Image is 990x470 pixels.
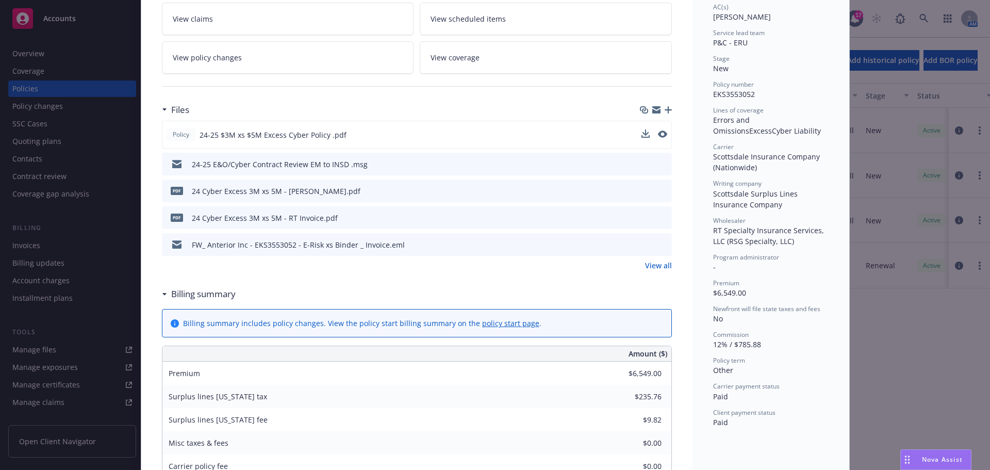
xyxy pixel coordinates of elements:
[749,126,772,136] span: Excess
[713,408,775,417] span: Client payment status
[642,159,650,170] button: download file
[169,392,267,401] span: Surplus lines [US_STATE] tax
[642,239,650,250] button: download file
[183,318,541,329] div: Billing summary includes policy changes. View the policy start billing summary on the .
[713,115,752,136] span: Errors and Omissions
[901,450,914,469] div: Drag to move
[713,63,729,73] span: New
[713,54,730,63] span: Stage
[162,41,414,74] a: View policy changes
[171,214,183,221] span: pdf
[713,382,780,391] span: Carrier payment status
[713,28,765,37] span: Service lead team
[431,52,480,63] span: View coverage
[922,455,963,464] span: Nova Assist
[192,186,360,197] div: 24 Cyber Excess 3M xs 5M - [PERSON_NAME].pdf
[713,417,728,427] span: Paid
[713,3,729,11] span: AC(s)
[482,318,539,328] a: policy start page
[658,129,667,140] button: preview file
[162,3,414,35] a: View claims
[601,389,668,404] input: 0.00
[641,129,650,140] button: download file
[192,239,405,250] div: FW_ Anterior Inc - EKS3553052 - E-Risk xs Binder _ Invoice.eml
[431,13,506,24] span: View scheduled items
[658,159,668,170] button: preview file
[645,260,672,271] a: View all
[169,415,268,425] span: Surplus lines [US_STATE] fee
[420,41,672,74] a: View coverage
[642,213,650,223] button: download file
[713,330,749,339] span: Commission
[713,262,716,272] span: -
[713,12,771,22] span: [PERSON_NAME]
[713,189,800,209] span: Scottsdale Surplus Lines Insurance Company
[169,368,200,378] span: Premium
[200,129,346,140] span: 24-25 $3M xs $5M Excess Cyber Policy .pdf
[658,239,668,250] button: preview file
[171,287,236,301] h3: Billing summary
[713,339,761,349] span: 12% / $785.88
[173,13,213,24] span: View claims
[713,288,746,298] span: $6,549.00
[713,253,779,262] span: Program administrator
[162,287,236,301] div: Billing summary
[713,38,748,47] span: P&C - ERU
[171,187,183,195] span: pdf
[713,89,755,99] span: EKS3553052
[641,129,650,138] button: download file
[169,438,228,448] span: Misc taxes & fees
[713,365,733,375] span: Other
[601,435,668,451] input: 0.00
[642,186,650,197] button: download file
[601,412,668,428] input: 0.00
[900,449,971,470] button: Nova Assist
[420,3,672,35] a: View scheduled items
[173,52,242,63] span: View policy changes
[713,279,739,287] span: Premium
[713,225,826,246] span: RT Specialty Insurance Services, LLC (RSG Specialty, LLC)
[658,186,668,197] button: preview file
[713,152,822,172] span: Scottsdale Insurance Company (Nationwide)
[772,126,821,136] span: Cyber Liability
[713,106,764,115] span: Lines of coverage
[713,392,728,401] span: Paid
[713,179,762,188] span: Writing company
[658,213,668,223] button: preview file
[171,103,189,117] h3: Files
[601,366,668,381] input: 0.00
[713,356,745,365] span: Policy term
[192,213,338,223] div: 24 Cyber Excess 3M xs 5M - RT Invoice.pdf
[713,314,723,323] span: No
[171,130,191,139] span: Policy
[713,304,820,313] span: Newfront will file state taxes and fees
[658,131,667,138] button: preview file
[162,103,189,117] div: Files
[713,80,754,89] span: Policy number
[629,348,667,359] span: Amount ($)
[192,159,368,170] div: 24-25 E&O/Cyber Contract Review EM to INSD .msg
[713,216,746,225] span: Wholesaler
[713,142,734,151] span: Carrier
